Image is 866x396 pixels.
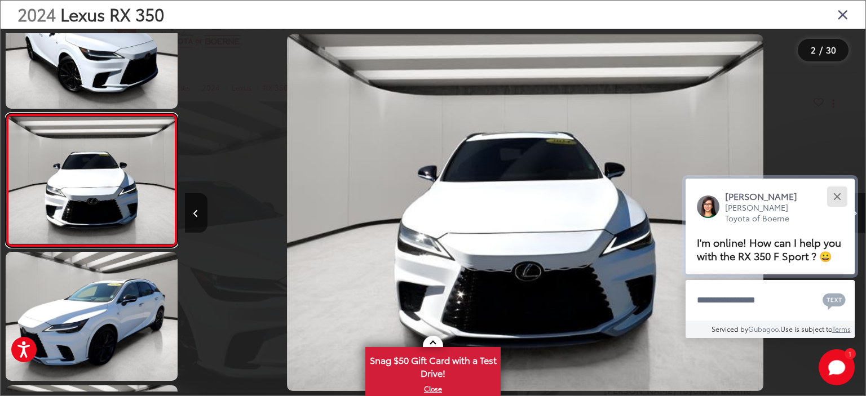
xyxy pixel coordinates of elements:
[712,324,748,333] span: Serviced by
[849,351,851,356] span: 1
[837,7,849,21] i: Close gallery
[17,2,56,26] span: 2024
[725,202,808,224] p: [PERSON_NAME] Toyota of Boerne
[825,184,849,208] button: Close
[697,234,841,263] span: I'm online! How can I help you with the RX 350 F Sport ? 😀
[60,2,164,26] span: Lexus RX 350
[819,287,849,313] button: Chat with SMS
[725,190,808,202] p: [PERSON_NAME]
[811,43,816,56] span: 2
[686,179,855,338] div: Close[PERSON_NAME][PERSON_NAME] Toyota of BoerneI'm online! How can I help you with the RX 350 F ...
[366,348,500,382] span: Snag $50 Gift Card with a Test Drive!
[826,43,836,56] span: 30
[823,292,846,310] svg: Text
[287,34,763,391] img: 2024 Lexus RX 350 F SPORT Handling
[4,251,179,382] img: 2024 Lexus RX 350 F SPORT Handling
[780,324,832,333] span: Use is subject to
[185,34,865,391] div: 2024 Lexus RX 350 F SPORT Handling 1
[818,46,824,54] span: /
[832,324,851,333] a: Terms
[819,349,855,385] button: Toggle Chat Window
[686,280,855,321] textarea: Type your message
[185,193,207,233] button: Previous image
[748,324,780,333] a: Gubagoo.
[7,117,176,243] img: 2024 Lexus RX 350 F SPORT Handling
[819,349,855,385] svg: Start Chat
